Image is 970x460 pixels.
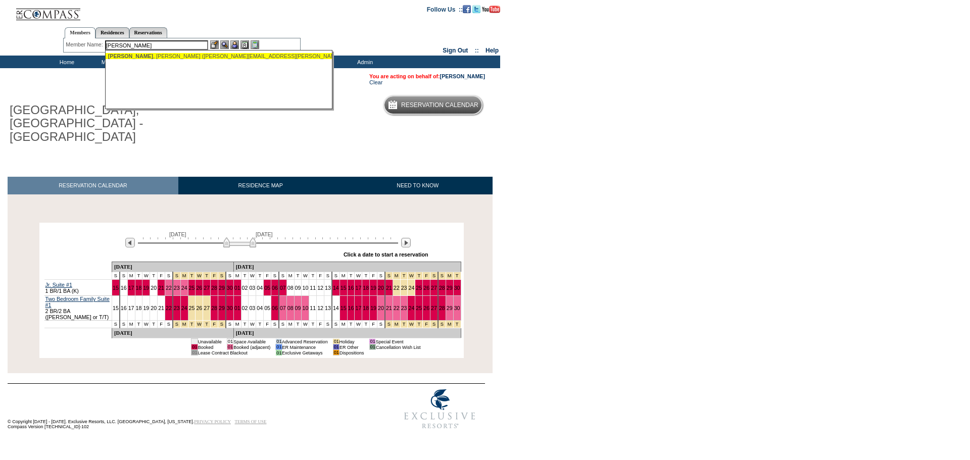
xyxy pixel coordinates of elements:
td: M [233,321,241,328]
a: 14 [333,305,339,311]
a: 01 [234,285,240,291]
td: W [355,321,362,328]
a: 30 [454,305,460,311]
a: 30 [227,305,233,311]
img: Next [401,238,411,247]
a: 22 [166,305,172,311]
td: Christmas [393,272,400,280]
a: 29 [447,285,453,291]
a: Become our fan on Facebook [463,6,471,12]
a: 03 [249,285,255,291]
a: TERMS OF USE [235,419,267,424]
td: Thanksgiving [173,321,180,328]
a: 22 [394,305,400,311]
a: 18 [136,285,142,291]
td: [DATE] [233,328,461,338]
td: W [249,321,256,328]
td: M [127,272,135,280]
a: 28 [211,305,217,311]
a: 15 [113,305,119,311]
td: T [241,272,249,280]
a: 20 [151,305,157,311]
img: b_edit.gif [210,40,219,49]
td: M [339,272,347,280]
td: S [332,321,339,328]
img: Previous [125,238,135,247]
td: 01 [276,339,282,344]
td: Christmas [393,321,400,328]
td: S [324,272,332,280]
td: S [324,321,332,328]
td: 2 BR/2 BA ([PERSON_NAME] or T/T) [44,296,112,321]
a: 08 [287,285,294,291]
a: 30 [227,285,233,291]
td: 01 [191,344,198,350]
td: Thanksgiving [196,321,203,328]
a: 28 [211,285,217,291]
a: 11 [310,305,316,311]
a: 18 [363,305,369,311]
td: T [256,272,264,280]
a: 17 [128,305,134,311]
a: 07 [280,305,286,311]
a: Help [486,47,499,54]
a: Reservations [129,27,167,38]
td: T [347,272,355,280]
td: 01 [333,344,339,350]
a: 21 [386,305,392,311]
a: 26 [196,305,202,311]
td: W [142,272,150,280]
td: T [150,321,158,328]
td: 01 [227,339,233,344]
td: F [264,321,271,328]
td: Space Available [233,339,271,344]
span: :: [475,47,479,54]
td: T [294,272,302,280]
a: 25 [416,285,422,291]
a: 07 [280,285,286,291]
a: 16 [121,305,127,311]
a: 24 [181,285,187,291]
a: 15 [341,285,347,291]
a: 05 [264,305,270,311]
a: Clear [369,79,382,85]
td: 01 [191,350,198,355]
td: Christmas [408,321,415,328]
a: 26 [423,285,429,291]
td: T [135,272,142,280]
td: Christmas [385,321,393,328]
td: Thanksgiving [211,321,218,328]
a: 12 [317,305,323,311]
td: [DATE] [112,328,233,338]
div: Member Name: [66,40,105,49]
td: Christmas [423,272,430,280]
td: Christmas [423,321,430,328]
td: M [233,272,241,280]
td: W [142,321,150,328]
td: Christmas [400,321,408,328]
a: 24 [181,305,187,311]
td: S [279,272,286,280]
a: 27 [431,305,437,311]
img: Exclusive Resorts [395,384,485,434]
img: Subscribe to our YouTube Channel [482,6,500,13]
a: 05 [264,285,270,291]
a: 23 [174,285,180,291]
a: Members [65,27,95,38]
a: 15 [113,285,119,291]
a: 28 [439,285,445,291]
td: F [158,321,165,328]
td: F [370,272,377,280]
a: 04 [257,285,263,291]
a: 03 [249,305,255,311]
td: S [226,272,233,280]
a: 12 [317,285,323,291]
td: Christmas [415,272,423,280]
a: 22 [394,285,400,291]
td: Unavailable [198,339,222,344]
a: 27 [204,285,210,291]
a: 24 [408,305,414,311]
td: 01 [227,344,233,350]
a: 20 [378,305,384,311]
td: 01 [333,339,339,344]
